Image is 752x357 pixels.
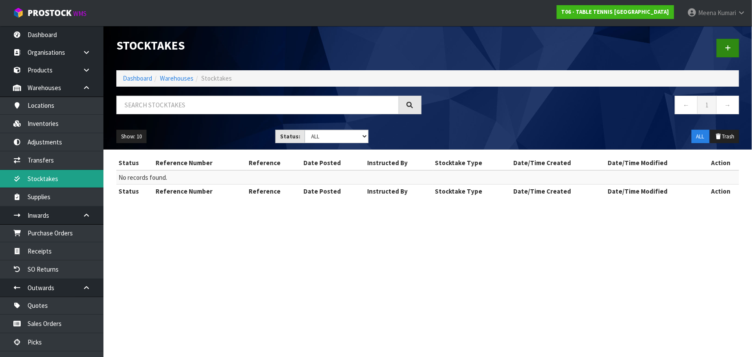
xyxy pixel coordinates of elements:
span: Stocktakes [201,74,232,82]
th: Date Posted [302,156,365,170]
a: → [716,96,739,114]
span: Kumari [718,9,736,17]
th: Action [703,185,739,198]
button: ALL [692,130,709,144]
th: Date Posted [302,185,365,198]
th: Reference [247,185,302,198]
small: WMS [73,9,87,18]
th: Reference Number [154,156,247,170]
th: Date/Time Created [512,156,606,170]
th: Status [116,156,154,170]
th: Status [116,185,154,198]
h1: Stocktakes [116,39,421,52]
th: Date/Time Modified [605,185,703,198]
td: No records found. [116,170,739,185]
th: Reference [247,156,302,170]
img: cube-alt.png [13,7,24,18]
span: Meena [698,9,716,17]
a: 1 [697,96,717,114]
strong: T06 - TABLE TENNIS [GEOGRAPHIC_DATA] [562,8,669,16]
a: Warehouses [160,74,193,82]
button: Trash [710,130,739,144]
th: Action [703,156,739,170]
th: Date/Time Modified [605,156,703,170]
button: Show: 10 [116,130,147,144]
a: Dashboard [123,74,152,82]
nav: Page navigation [434,96,740,117]
th: Stocktake Type [433,185,512,198]
th: Instructed By [365,185,433,198]
th: Stocktake Type [433,156,512,170]
th: Date/Time Created [512,185,606,198]
input: Search stocktakes [116,96,399,114]
strong: Status: [280,133,300,140]
a: T06 - TABLE TENNIS [GEOGRAPHIC_DATA] [557,5,674,19]
span: ProStock [28,7,72,19]
th: Instructed By [365,156,433,170]
a: ← [675,96,698,114]
th: Reference Number [154,185,247,198]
